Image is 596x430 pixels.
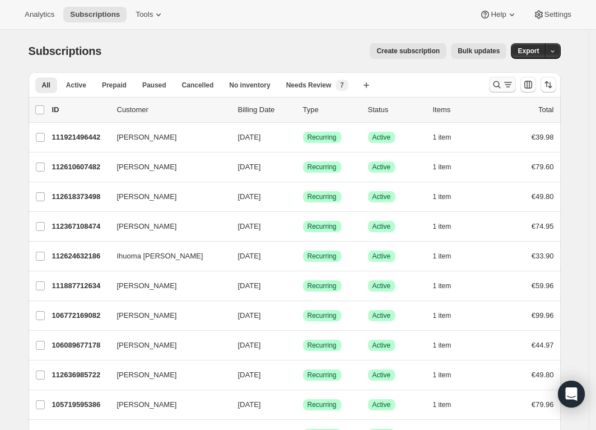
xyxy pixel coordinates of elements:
span: €74.95 [532,222,554,230]
span: Recurring [308,192,337,201]
span: €44.97 [532,341,554,349]
span: Recurring [308,400,337,409]
span: [PERSON_NAME] [117,369,177,381]
span: €33.90 [532,252,554,260]
button: [PERSON_NAME] [110,277,222,295]
span: Active [372,133,391,142]
p: Status [368,104,424,115]
button: Subscriptions [63,7,127,22]
span: [DATE] [238,163,261,171]
span: Active [372,281,391,290]
span: [PERSON_NAME] [117,310,177,321]
span: Subscriptions [29,45,102,57]
button: Create new view [357,77,375,93]
button: Export [511,43,546,59]
p: 106089677178 [52,340,108,351]
span: [PERSON_NAME] [117,132,177,143]
div: 112610607482[PERSON_NAME][DATE]SuccessRecurringSuccessActive1 item€79.60 [52,159,554,175]
button: 1 item [433,337,464,353]
button: 1 item [433,278,464,294]
p: 105719595386 [52,399,108,410]
p: 112636985722 [52,369,108,381]
span: 1 item [433,371,451,380]
span: Subscriptions [70,10,120,19]
span: [DATE] [238,133,261,141]
span: [DATE] [238,341,261,349]
span: €79.96 [532,400,554,409]
span: Active [372,222,391,231]
button: 1 item [433,367,464,383]
span: Export [518,47,539,56]
div: 111921496442[PERSON_NAME][DATE]SuccessRecurringSuccessActive1 item€39.98 [52,130,554,145]
span: 7 [340,81,344,90]
span: 1 item [433,281,451,290]
div: 112367108474[PERSON_NAME][DATE]SuccessRecurringSuccessActive1 item€74.95 [52,219,554,234]
span: Recurring [308,163,337,172]
p: 112367108474 [52,221,108,232]
span: Settings [544,10,571,19]
button: Sort the results [541,77,556,93]
button: Search and filter results [489,77,516,93]
div: 105719595386[PERSON_NAME][DATE]SuccessRecurringSuccessActive1 item€79.96 [52,397,554,413]
button: [PERSON_NAME] [110,336,222,354]
button: [PERSON_NAME] [110,307,222,325]
span: [PERSON_NAME] [117,221,177,232]
span: Active [372,311,391,320]
span: €59.96 [532,281,554,290]
button: 1 item [433,219,464,234]
span: [PERSON_NAME] [117,161,177,173]
span: €49.80 [532,192,554,201]
p: Total [538,104,553,115]
div: Open Intercom Messenger [558,381,585,408]
button: [PERSON_NAME] [110,218,222,235]
span: Active [372,341,391,350]
button: Tools [129,7,171,22]
div: Type [303,104,359,115]
span: No inventory [229,81,270,90]
button: Customize table column order and visibility [520,77,536,93]
span: Cancelled [182,81,214,90]
button: [PERSON_NAME] [110,366,222,384]
span: €39.98 [532,133,554,141]
button: 1 item [433,308,464,323]
button: [PERSON_NAME] [110,128,222,146]
button: 1 item [433,159,464,175]
span: [DATE] [238,192,261,201]
span: Active [372,192,391,201]
span: [PERSON_NAME] [117,399,177,410]
span: 1 item [433,222,451,231]
span: All [42,81,50,90]
span: Bulk updates [458,47,500,56]
span: 1 item [433,192,451,201]
span: 1 item [433,400,451,409]
span: [DATE] [238,252,261,260]
p: Billing Date [238,104,294,115]
button: Create subscription [370,43,446,59]
p: 111921496442 [52,132,108,143]
span: Recurring [308,311,337,320]
span: Help [491,10,506,19]
span: Needs Review [286,81,332,90]
span: Active [372,400,391,409]
span: Active [372,163,391,172]
span: [PERSON_NAME] [117,191,177,202]
span: [PERSON_NAME] [117,280,177,292]
p: ID [52,104,108,115]
span: Tools [136,10,153,19]
span: Recurring [308,341,337,350]
span: Create subscription [376,47,440,56]
span: 1 item [433,341,451,350]
span: [DATE] [238,222,261,230]
span: Recurring [308,222,337,231]
span: 1 item [433,133,451,142]
span: Recurring [308,371,337,380]
span: Active [372,371,391,380]
span: Paused [142,81,166,90]
div: 112624632186Ihuoma [PERSON_NAME][DATE]SuccessRecurringSuccessActive1 item€33.90 [52,248,554,264]
div: 111887712634[PERSON_NAME][DATE]SuccessRecurringSuccessActive1 item€59.96 [52,278,554,294]
div: 112618373498[PERSON_NAME][DATE]SuccessRecurringSuccessActive1 item€49.80 [52,189,554,205]
span: Active [66,81,86,90]
button: Analytics [18,7,61,22]
span: [DATE] [238,281,261,290]
span: Recurring [308,133,337,142]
